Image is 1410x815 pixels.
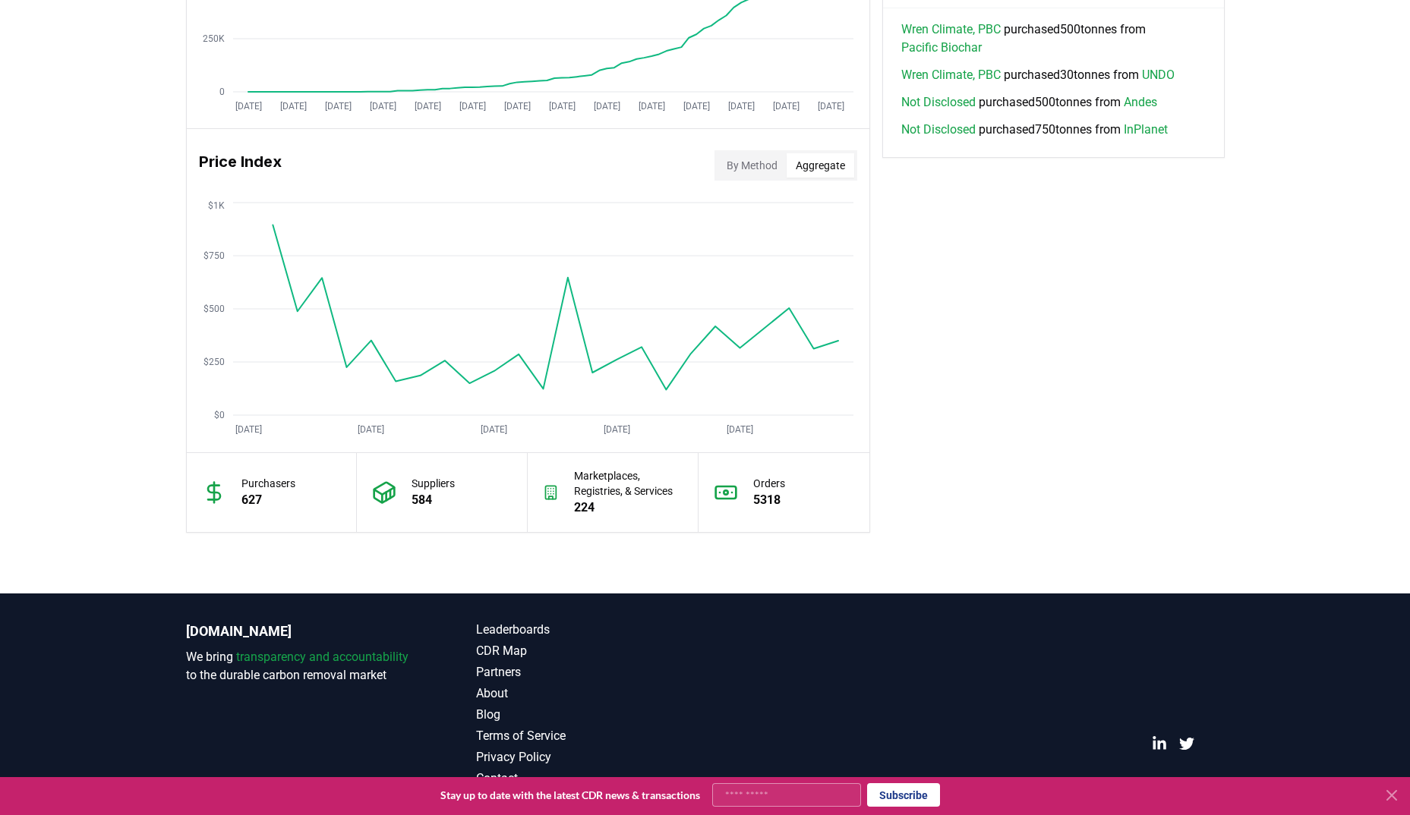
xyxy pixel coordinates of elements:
p: Purchasers [241,476,295,491]
a: InPlanet [1124,121,1168,139]
tspan: [DATE] [683,101,709,112]
a: Leaderboards [476,621,705,639]
tspan: $250 [203,357,225,367]
tspan: [DATE] [503,101,530,112]
a: Twitter [1179,736,1194,751]
tspan: [DATE] [358,424,384,435]
span: purchased 30 tonnes from [901,66,1175,84]
tspan: $500 [203,304,225,314]
tspan: [DATE] [459,101,485,112]
tspan: [DATE] [279,101,306,112]
p: 5318 [753,491,785,509]
p: 627 [241,491,295,509]
a: LinkedIn [1152,736,1167,751]
button: Aggregate [787,153,854,178]
a: Partners [476,663,705,681]
tspan: 0 [219,87,225,97]
a: Contact [476,769,705,788]
tspan: [DATE] [414,101,440,112]
a: Wren Climate, PBC [901,20,1001,39]
button: By Method [718,153,787,178]
a: Wren Climate, PBC [901,66,1001,84]
tspan: [DATE] [727,101,754,112]
tspan: [DATE] [235,101,261,112]
span: purchased 500 tonnes from [901,20,1206,57]
tspan: $0 [214,410,225,420]
tspan: [DATE] [638,101,664,112]
p: Suppliers [412,476,455,491]
p: 584 [412,491,455,509]
a: UNDO [1142,66,1175,84]
a: Not Disclosed [901,93,976,112]
tspan: $750 [203,250,225,261]
p: Orders [753,476,785,491]
tspan: [DATE] [604,424,630,435]
tspan: 250K [203,33,225,44]
tspan: [DATE] [481,424,507,435]
a: Blog [476,706,705,724]
h3: Price Index [199,150,282,181]
tspan: [DATE] [548,101,575,112]
p: Marketplaces, Registries, & Services [574,468,683,499]
a: Pacific Biochar [901,39,982,57]
a: Terms of Service [476,727,705,745]
tspan: [DATE] [593,101,620,112]
tspan: [DATE] [369,101,396,112]
tspan: [DATE] [727,424,753,435]
a: CDR Map [476,642,705,660]
tspan: [DATE] [235,424,261,435]
a: Not Disclosed [901,121,976,139]
a: About [476,684,705,703]
span: purchased 750 tonnes from [901,121,1168,139]
a: Privacy Policy [476,748,705,766]
p: 224 [574,499,683,517]
tspan: $1K [208,200,225,211]
span: transparency and accountability [236,650,408,664]
p: [DOMAIN_NAME] [186,621,415,642]
p: © 2025 [DOMAIN_NAME]. All rights reserved. [1043,776,1225,788]
a: Andes [1124,93,1157,112]
tspan: [DATE] [772,101,799,112]
span: purchased 500 tonnes from [901,93,1157,112]
tspan: [DATE] [324,101,351,112]
p: We bring to the durable carbon removal market [186,648,415,684]
tspan: [DATE] [817,101,844,112]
